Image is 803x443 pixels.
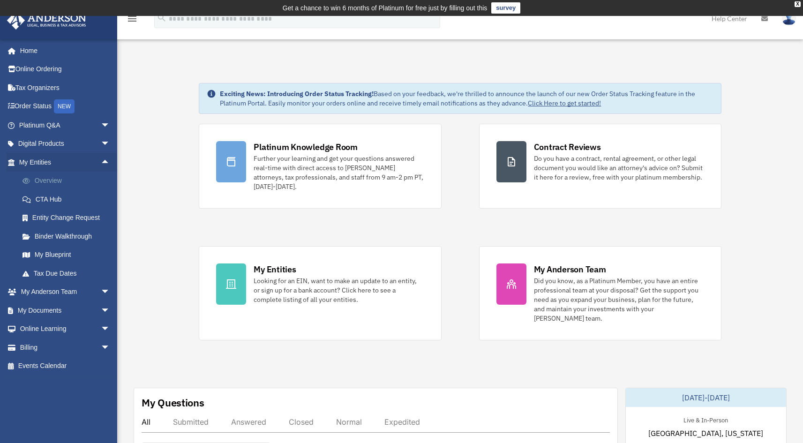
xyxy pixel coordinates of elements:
[534,263,606,275] div: My Anderson Team
[13,209,124,227] a: Entity Change Request
[220,89,713,108] div: Based on your feedback, we're thrilled to announce the launch of our new Order Status Tracking fe...
[384,417,420,427] div: Expedited
[254,276,424,304] div: Looking for an EIN, want to make an update to an entity, or sign up for a bank account? Click her...
[7,153,124,172] a: My Entitiesarrow_drop_up
[283,2,488,14] div: Get a chance to win 6 months of Platinum for free just by filling out this
[7,60,124,79] a: Online Ordering
[534,141,601,153] div: Contract Reviews
[54,99,75,113] div: NEW
[142,396,204,410] div: My Questions
[491,2,520,14] a: survey
[479,246,721,340] a: My Anderson Team Did you know, as a Platinum Member, you have an entire professional team at your...
[4,11,89,30] img: Anderson Advisors Platinum Portal
[7,78,124,97] a: Tax Organizers
[7,97,124,116] a: Order StatusNEW
[289,417,314,427] div: Closed
[254,141,358,153] div: Platinum Knowledge Room
[199,246,441,340] a: My Entities Looking for an EIN, want to make an update to an entity, or sign up for a bank accoun...
[782,12,796,25] img: User Pic
[157,13,167,23] i: search
[101,301,120,320] span: arrow_drop_down
[101,153,120,172] span: arrow_drop_up
[528,99,601,107] a: Click Here to get started!
[479,124,721,209] a: Contract Reviews Do you have a contract, rental agreement, or other legal document you would like...
[676,414,735,424] div: Live & In-Person
[173,417,209,427] div: Submitted
[127,13,138,24] i: menu
[7,283,124,301] a: My Anderson Teamarrow_drop_down
[101,283,120,302] span: arrow_drop_down
[7,357,124,375] a: Events Calendar
[231,417,266,427] div: Answered
[13,246,124,264] a: My Blueprint
[13,227,124,246] a: Binder Walkthrough
[101,135,120,154] span: arrow_drop_down
[7,41,120,60] a: Home
[626,388,786,407] div: [DATE]-[DATE]
[13,172,124,190] a: Overview
[199,124,441,209] a: Platinum Knowledge Room Further your learning and get your questions answered real-time with dire...
[336,417,362,427] div: Normal
[7,301,124,320] a: My Documentsarrow_drop_down
[127,16,138,24] a: menu
[7,135,124,153] a: Digital Productsarrow_drop_down
[254,263,296,275] div: My Entities
[795,1,801,7] div: close
[101,320,120,339] span: arrow_drop_down
[648,428,763,439] span: [GEOGRAPHIC_DATA], [US_STATE]
[7,320,124,338] a: Online Learningarrow_drop_down
[7,338,124,357] a: Billingarrow_drop_down
[534,154,704,182] div: Do you have a contract, rental agreement, or other legal document you would like an attorney's ad...
[7,116,124,135] a: Platinum Q&Aarrow_drop_down
[13,264,124,283] a: Tax Due Dates
[220,90,374,98] strong: Exciting News: Introducing Order Status Tracking!
[534,276,704,323] div: Did you know, as a Platinum Member, you have an entire professional team at your disposal? Get th...
[142,417,150,427] div: All
[13,190,124,209] a: CTA Hub
[101,338,120,357] span: arrow_drop_down
[254,154,424,191] div: Further your learning and get your questions answered real-time with direct access to [PERSON_NAM...
[101,116,120,135] span: arrow_drop_down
